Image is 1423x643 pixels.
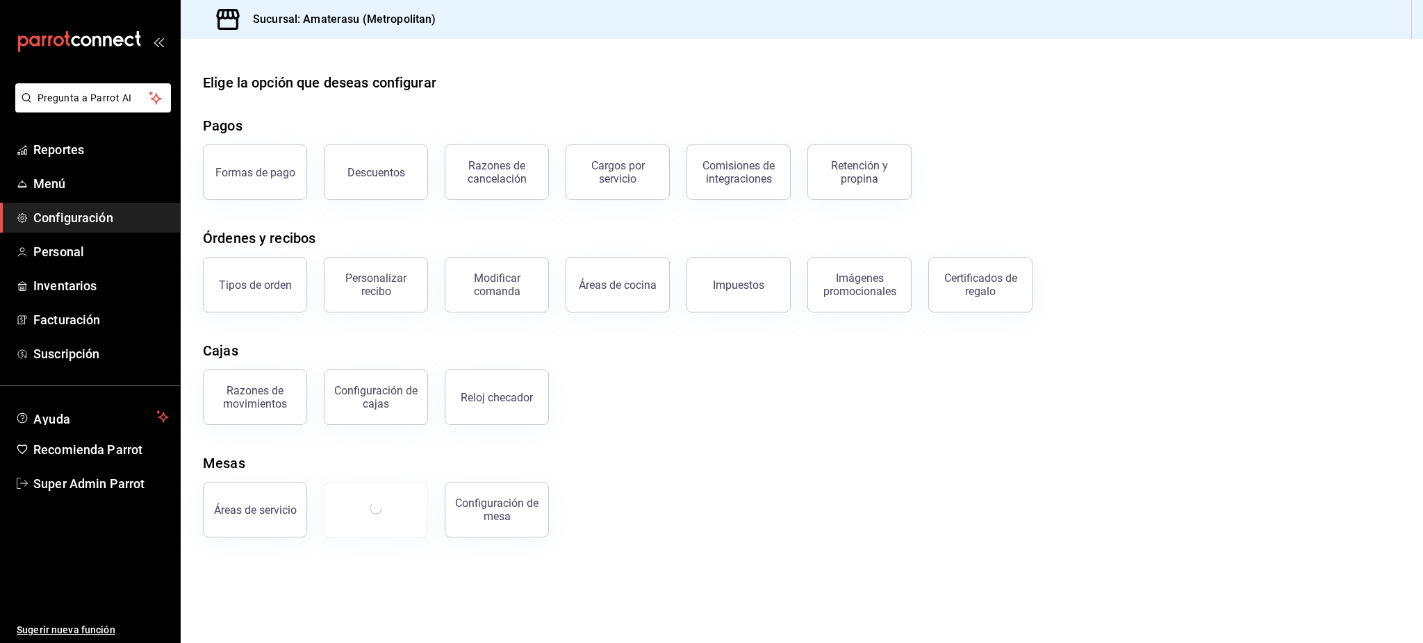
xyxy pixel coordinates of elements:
div: Áreas de cocina [579,278,657,292]
div: Comisiones de integraciones [696,159,782,185]
button: Impuestos [686,257,791,312]
span: Recomienda Parrot [33,440,169,459]
button: Personalizar recibo [324,257,428,312]
a: Pregunta a Parrot AI [10,101,171,115]
button: Retención y propina [807,144,912,200]
button: open_drawer_menu [153,36,164,47]
button: Formas de pago [203,144,307,200]
button: Razones de movimientos [203,369,307,425]
button: Modificar comanda [445,257,549,312]
div: Pagos [203,115,242,136]
button: Configuración de cajas [324,369,428,425]
button: Reloj checador [445,369,549,425]
span: Facturación [33,310,169,329]
button: Pregunta a Parrot AI [15,83,171,112]
div: Configuración de mesa [454,496,540,523]
div: Órdenes y recibos [203,228,315,249]
button: Razones de cancelación [445,144,549,200]
button: Comisiones de integraciones [686,144,791,200]
button: Áreas de servicio [203,482,307,537]
span: Configuración [33,208,169,227]
div: Personalizar recibo [333,272,419,298]
span: Personal [33,242,169,261]
button: Cargos por servicio [566,144,670,200]
span: Suscripción [33,344,169,363]
div: Razones de movimientos [212,384,298,410]
div: Modificar comanda [454,272,540,298]
div: Formas de pago [215,166,295,179]
div: Impuestos [713,278,764,292]
button: Descuentos [324,144,428,200]
div: Cajas [203,340,238,361]
button: Certificados de regalo [928,257,1033,312]
span: Sugerir nueva función [17,623,169,637]
div: Elige la opción que deseas configurar [203,72,436,93]
div: Reloj checador [461,391,533,404]
div: Mesas [203,453,245,474]
button: Tipos de orden [203,257,307,312]
div: Cargos por servicio [575,159,661,185]
div: Áreas de servicio [214,503,297,517]
div: Descuentos [347,166,405,179]
h3: Sucursal: Amaterasu (Metropolitan) [242,11,436,28]
span: Ayuda [33,408,151,425]
button: Áreas de cocina [566,257,670,312]
span: Reportes [33,140,169,159]
button: Configuración de mesa [445,482,549,537]
div: Razones de cancelación [454,159,540,185]
div: Retención y propina [816,159,903,185]
div: Configuración de cajas [333,384,419,410]
button: Imágenes promocionales [807,257,912,312]
div: Certificados de regalo [937,272,1023,298]
span: Menú [33,174,169,193]
span: Pregunta a Parrot AI [38,91,149,106]
span: Super Admin Parrot [33,474,169,493]
div: Imágenes promocionales [816,272,903,298]
span: Inventarios [33,276,169,295]
div: Tipos de orden [219,278,292,292]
